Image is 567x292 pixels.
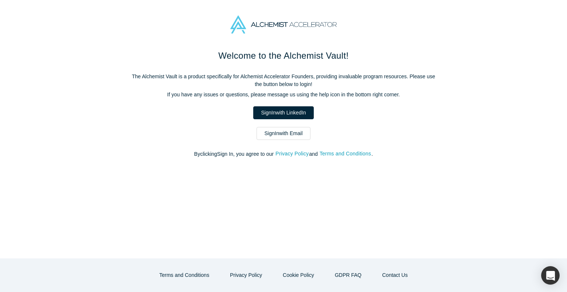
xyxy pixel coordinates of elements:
[128,49,439,62] h1: Welcome to the Alchemist Vault!
[275,269,322,282] button: Cookie Policy
[128,150,439,158] p: By clicking Sign In , you agree to our and .
[222,269,270,282] button: Privacy Policy
[327,269,369,282] a: GDPR FAQ
[374,269,415,282] button: Contact Us
[128,91,439,99] p: If you have any issues or questions, please message us using the help icon in the bottom right co...
[230,16,337,34] img: Alchemist Accelerator Logo
[128,73,439,88] p: The Alchemist Vault is a product specifically for Alchemist Accelerator Founders, providing inval...
[275,150,309,158] button: Privacy Policy
[319,150,372,158] button: Terms and Conditions
[152,269,217,282] button: Terms and Conditions
[253,106,313,119] a: SignInwith LinkedIn
[257,127,310,140] a: SignInwith Email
